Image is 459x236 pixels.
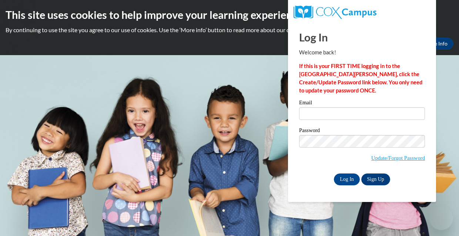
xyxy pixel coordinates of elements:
[299,48,425,57] p: Welcome back!
[419,38,453,50] a: More Info
[299,100,425,107] label: Email
[371,155,425,161] a: Update/Forgot Password
[361,173,390,185] a: Sign Up
[334,173,360,185] input: Log In
[299,128,425,135] label: Password
[6,7,453,22] h2: This site uses cookies to help improve your learning experience.
[299,30,425,45] h1: Log In
[429,206,453,230] iframe: Button to launch messaging window
[6,26,453,34] p: By continuing to use the site you agree to our use of cookies. Use the ‘More info’ button to read...
[299,63,422,94] strong: If this is your FIRST TIME logging in to the [GEOGRAPHIC_DATA][PERSON_NAME], click the Create/Upd...
[294,6,376,19] img: COX Campus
